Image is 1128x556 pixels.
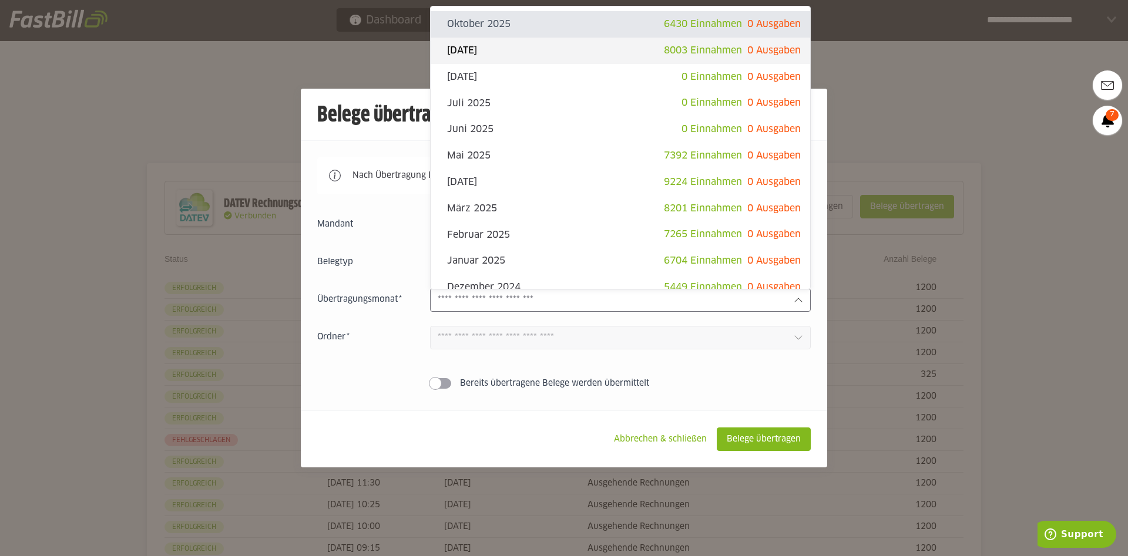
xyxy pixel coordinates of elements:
[664,177,742,187] span: 9224 Einnahmen
[747,282,801,292] span: 0 Ausgaben
[431,116,810,143] sl-option: Juni 2025
[747,98,801,107] span: 0 Ausgaben
[604,427,717,451] sl-button: Abbrechen & schließen
[747,19,801,29] span: 0 Ausgaben
[431,221,810,248] sl-option: Februar 2025
[664,282,742,292] span: 5449 Einnahmen
[717,427,811,451] sl-button: Belege übertragen
[664,230,742,239] span: 7265 Einnahmen
[1093,106,1122,135] a: 7
[431,64,810,90] sl-option: [DATE]
[431,90,810,116] sl-option: Juli 2025
[747,204,801,213] span: 0 Ausgaben
[747,256,801,265] span: 0 Ausgaben
[664,204,742,213] span: 8201 Einnahmen
[1106,109,1119,121] span: 7
[681,124,742,134] span: 0 Einnahmen
[431,248,810,274] sl-option: Januar 2025
[747,151,801,160] span: 0 Ausgaben
[747,230,801,239] span: 0 Ausgaben
[431,38,810,64] sl-option: [DATE]
[664,151,742,160] span: 7392 Einnahmen
[664,46,742,55] span: 8003 Einnahmen
[431,169,810,196] sl-option: [DATE]
[681,98,742,107] span: 0 Einnahmen
[747,46,801,55] span: 0 Ausgaben
[664,256,742,265] span: 6704 Einnahmen
[1038,521,1116,550] iframe: Öffnet ein Widget, in dem Sie weitere Informationen finden
[747,124,801,134] span: 0 Ausgaben
[317,378,811,389] sl-switch: Bereits übertragene Belege werden übermittelt
[747,177,801,187] span: 0 Ausgaben
[431,196,810,222] sl-option: März 2025
[664,19,742,29] span: 6430 Einnahmen
[747,72,801,82] span: 0 Ausgaben
[431,143,810,169] sl-option: Mai 2025
[431,274,810,301] sl-option: Dezember 2024
[431,11,810,38] sl-option: Oktober 2025
[681,72,742,82] span: 0 Einnahmen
